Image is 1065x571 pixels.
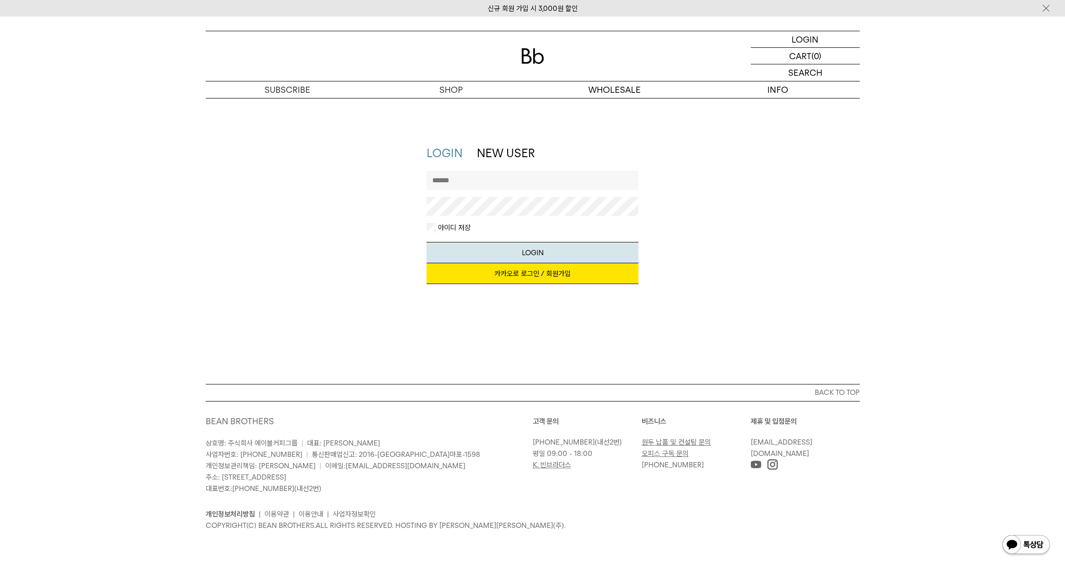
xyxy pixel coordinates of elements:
img: 카카오톡 채널 1:1 채팅 버튼 [1001,534,1051,557]
label: 아이디 저장 [436,223,471,232]
p: COPYRIGHT(C) BEAN BROTHERS. ALL RIGHTS RESERVED. HOSTING BY [PERSON_NAME][PERSON_NAME](주). [206,520,860,531]
p: 비즈니스 [642,416,751,427]
p: SEARCH [788,64,822,81]
a: 이용안내 [299,510,323,518]
a: SHOP [369,81,533,98]
button: LOGIN [427,242,638,263]
a: 카카오로 로그인 / 회원가입 [427,263,638,284]
span: | [301,439,303,447]
a: 오피스 구독 문의 [642,449,689,458]
p: 제휴 및 입점문의 [751,416,860,427]
a: CART (0) [751,48,860,64]
a: [EMAIL_ADDRESS][DOMAIN_NAME] [751,438,812,458]
span: 이메일: [325,462,465,470]
a: 신규 회원 가입 시 3,000원 할인 [488,4,578,13]
p: CART [789,48,811,64]
span: 통신판매업신고: 2016-[GEOGRAPHIC_DATA]마포-1598 [312,450,480,459]
span: 개인정보관리책임: [PERSON_NAME] [206,462,316,470]
button: BACK TO TOP [206,384,860,401]
span: 대표번호: (내선2번) [206,484,321,493]
a: [PHONE_NUMBER] [533,438,595,446]
p: INFO [696,81,860,98]
p: 고객 문의 [533,416,642,427]
a: 개인정보처리방침 [206,510,255,518]
a: LOGIN [427,146,463,160]
li: | [327,509,329,520]
p: (내선2번) [533,437,637,448]
a: [PHONE_NUMBER] [232,484,294,493]
li: | [293,509,295,520]
span: 사업자번호: [PHONE_NUMBER] [206,450,302,459]
p: (0) [811,48,821,64]
a: [EMAIL_ADDRESS][DOMAIN_NAME] [346,462,465,470]
a: NEW USER [477,146,535,160]
p: 평일 09:00 - 18:00 [533,448,637,459]
span: 대표: [PERSON_NAME] [307,439,380,447]
a: 사업자정보확인 [333,510,376,518]
a: K. 빈브라더스 [533,461,571,469]
span: | [306,450,308,459]
a: BEAN BROTHERS [206,416,274,426]
a: SUBSCRIBE [206,81,369,98]
a: LOGIN [751,31,860,48]
span: 주소: [STREET_ADDRESS] [206,473,286,482]
span: 상호명: 주식회사 에이블커피그룹 [206,439,298,447]
a: 원두 납품 및 컨설팅 문의 [642,438,711,446]
a: [PHONE_NUMBER] [642,461,704,469]
a: 이용약관 [264,510,289,518]
p: LOGIN [792,31,819,47]
p: WHOLESALE [533,81,696,98]
span: | [319,462,321,470]
li: | [259,509,261,520]
img: 로고 [521,48,544,64]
